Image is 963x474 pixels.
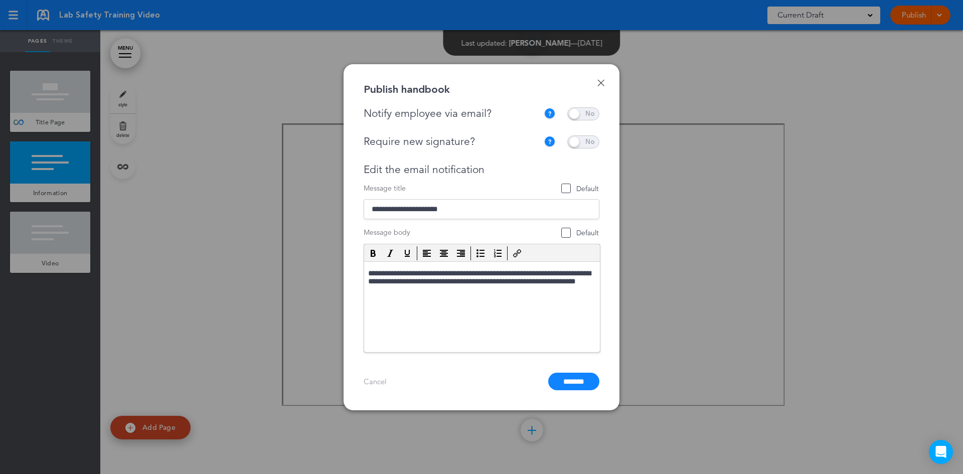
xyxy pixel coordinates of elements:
[364,84,450,95] div: Publish handbook
[597,79,604,86] a: Done
[436,246,452,260] div: Align center
[544,108,556,120] img: tooltip_icon.svg
[399,246,415,260] div: Underline
[364,135,539,148] div: Require new signature?
[364,377,387,386] a: Cancel
[382,246,398,260] div: Italic
[364,164,599,176] div: Edit the email notification
[364,262,600,352] iframe: Rich Text Area. Press ALT-F9 for menu. Press ALT-F10 for toolbar. Press ALT-0 for help
[562,184,599,194] span: Default
[364,107,544,120] div: Notify employee via email?
[490,246,506,260] div: Numbered list
[544,136,556,148] img: tooltip_icon.svg
[364,228,410,237] span: Message body
[929,440,953,464] div: Open Intercom Messenger
[365,246,381,260] div: Bold
[562,228,599,238] span: Default
[509,246,525,260] div: Insert/edit link
[364,184,406,193] span: Message title
[419,246,435,260] div: Align left
[453,246,469,260] div: Align right
[472,246,489,260] div: Bullet list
